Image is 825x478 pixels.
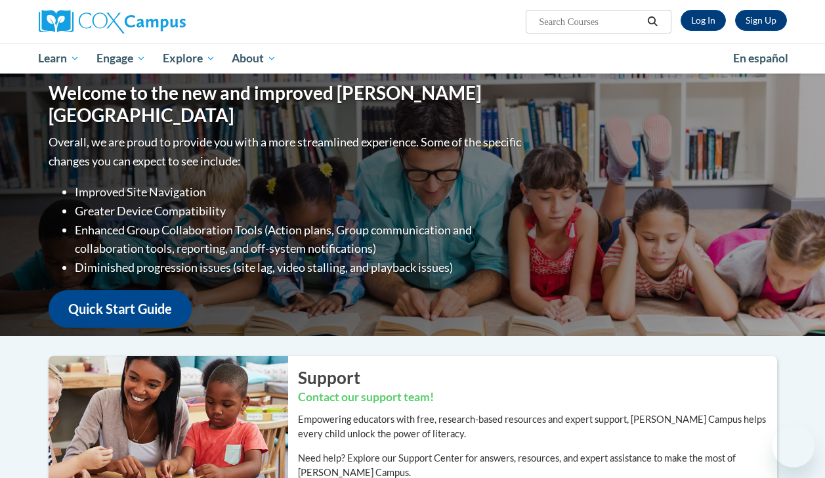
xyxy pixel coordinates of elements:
li: Improved Site Navigation [75,183,524,202]
a: En español [725,45,797,72]
a: Engage [88,43,154,74]
span: Engage [96,51,146,66]
a: Register [735,10,787,31]
input: Search Courses [538,14,643,30]
p: Empowering educators with free, research-based resources and expert support, [PERSON_NAME] Campus... [298,412,777,441]
li: Greater Device Compatibility [75,202,524,221]
iframe: Button to launch messaging window [772,425,814,467]
a: Learn [30,43,89,74]
span: About [232,51,276,66]
li: Enhanced Group Collaboration Tools (Action plans, Group communication and collaboration tools, re... [75,221,524,259]
span: En español [733,51,788,65]
a: Cox Campus [39,10,275,33]
span: Learn [38,51,79,66]
p: Overall, we are proud to provide you with a more streamlined experience. Some of the specific cha... [49,133,524,171]
a: Log In [681,10,726,31]
h3: Contact our support team! [298,389,777,406]
h2: Support [298,366,777,389]
li: Diminished progression issues (site lag, video stalling, and playback issues) [75,258,524,277]
button: Search [643,14,662,30]
h1: Welcome to the new and improved [PERSON_NAME][GEOGRAPHIC_DATA] [49,82,524,126]
a: Explore [154,43,224,74]
img: Cox Campus [39,10,186,33]
span: Explore [163,51,215,66]
a: About [223,43,285,74]
a: Quick Start Guide [49,290,192,328]
div: Main menu [29,43,797,74]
